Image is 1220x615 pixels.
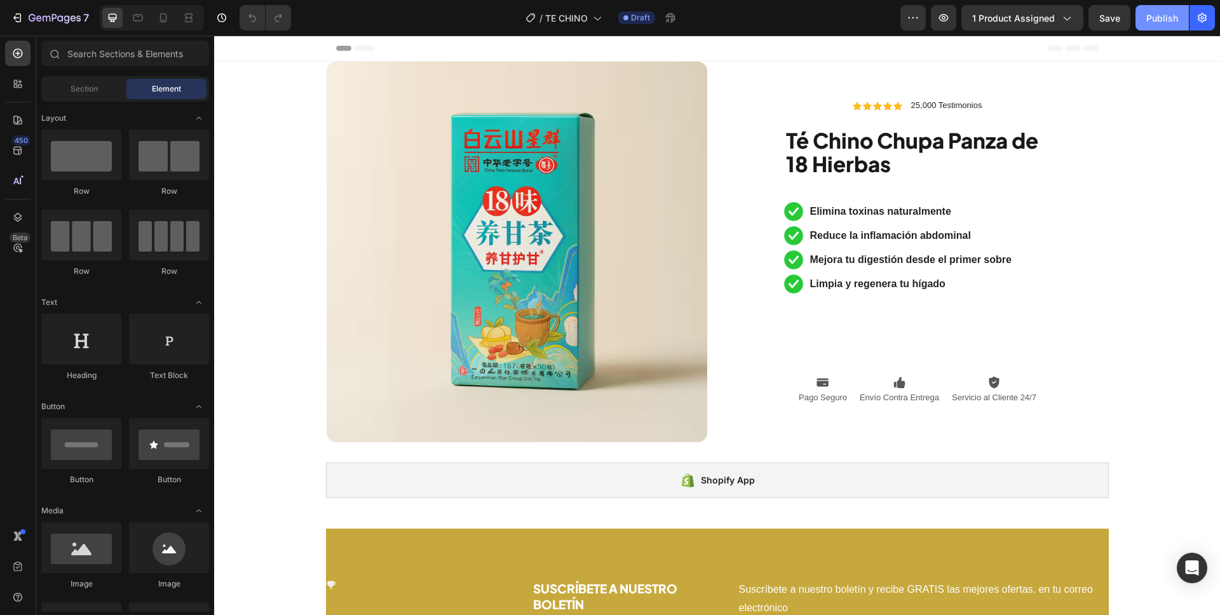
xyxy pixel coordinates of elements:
[189,108,209,128] span: Toggle open
[972,11,1055,25] span: 1 product assigned
[41,505,64,517] span: Media
[318,544,503,578] h3: SUSCRÍBETE A NUESTRO BOLETÍN
[697,65,768,76] p: 25,000 Testimonios
[1177,553,1207,583] div: Open Intercom Messenger
[585,357,633,368] p: Pago Seguro
[189,501,209,521] span: Toggle open
[41,474,121,485] div: Button
[539,11,543,25] span: /
[83,10,89,25] p: 7
[738,357,822,368] p: Servicio al Cliente 24/7
[580,278,827,333] button: <p><span style="color:#FFFFFF;font-size:23px;">QUIERO EMPEZAR A</span><br><span style="color:#FFF...
[71,83,98,95] span: Section
[631,12,650,24] span: Draft
[129,186,209,197] div: Row
[41,186,121,197] div: Row
[41,370,121,381] div: Heading
[572,91,824,140] span: Té Chino Chupa Panza de 18 Hierbas
[646,304,762,321] span: BAJAR DE PESO
[41,41,209,66] input: Search Sections & Elements
[646,357,725,368] p: Envío Contra Entrega
[631,290,776,306] span: QUIERO EMPEZAR A
[41,297,57,308] span: Text
[525,545,893,582] p: Suscríbete a nuestro boletín y recibe GRATIS las mejores ofertas. en tu correo electrónico
[1146,11,1178,25] div: Publish
[596,219,797,229] strong: Mejora tu digestión desde el primer sobre
[1135,5,1189,30] button: Publish
[41,112,66,124] span: Layout
[545,11,588,25] span: TE CHINO
[129,474,209,485] div: Button
[129,370,209,381] div: Text Block
[189,396,209,417] span: Toggle open
[5,5,95,30] button: 7
[596,243,731,253] strong: Limpia y regenera tu hígado
[12,135,30,145] div: 450
[152,83,181,95] span: Element
[961,5,1083,30] button: 1 product assigned
[487,437,541,452] div: Shopify App
[189,292,209,313] span: Toggle open
[596,194,757,205] strong: Reduce la inflamación abdominal
[129,266,209,277] div: Row
[129,578,209,590] div: Image
[596,170,737,181] strong: Elimina toxinas naturalmente
[10,233,30,243] div: Beta
[1099,13,1120,24] span: Save
[41,401,65,412] span: Button
[41,578,121,590] div: Image
[41,266,121,277] div: Row
[1088,5,1130,30] button: Save
[214,36,1220,615] iframe: Design area
[240,5,291,30] div: Undo/Redo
